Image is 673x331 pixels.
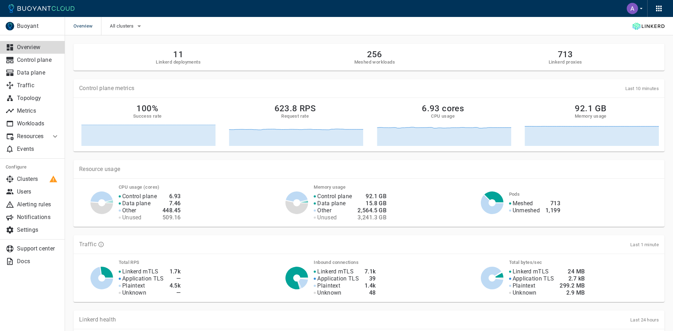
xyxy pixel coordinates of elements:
[17,120,59,127] p: Workloads
[156,59,201,65] h5: Linkerd deployments
[281,113,309,119] h5: Request rate
[513,282,536,289] p: Plaintext
[317,275,359,282] p: Application TLS
[560,275,585,282] h4: 2.7 kB
[17,214,59,221] p: Notifications
[513,275,554,282] p: Application TLS
[317,282,340,289] p: Plaintext
[575,104,606,113] h2: 92.1 GB
[431,113,455,119] h5: CPU usage
[170,289,181,296] h4: —
[170,282,181,289] h4: 4.5k
[630,242,659,247] span: Last 1 minute
[358,193,386,200] h4: 92.1 GB
[317,289,341,296] p: Unknown
[354,59,395,65] h5: Meshed workloads
[317,193,352,200] p: Control plane
[422,104,464,113] h2: 6.93 cores
[163,207,181,214] h4: 448.45
[163,200,181,207] h4: 7.46
[79,241,96,248] p: Traffic
[365,275,376,282] h4: 39
[227,104,363,146] a: 623.8 RPSRequest rate
[122,289,146,296] p: Unknown
[317,207,331,214] p: Other
[170,275,181,282] h4: —
[523,104,659,146] a: 92.1 GBMemory usage
[513,207,540,214] p: Unmeshed
[79,166,659,173] p: Resource usage
[17,245,59,252] p: Support center
[122,200,150,207] p: Data plane
[358,200,386,207] h4: 15.8 GB
[17,146,59,153] p: Events
[549,49,582,59] h2: 713
[122,282,145,289] p: Plaintext
[317,268,354,275] p: Linkerd mTLS
[549,59,582,65] h5: Linkerd proxies
[170,268,181,275] h4: 1.7k
[156,49,201,59] h2: 11
[110,23,135,29] span: All clusters
[354,49,395,59] h2: 256
[375,104,511,146] a: 6.93 coresCPU usage
[122,207,136,214] p: Other
[274,104,316,113] h2: 623.8 RPS
[17,95,59,102] p: Topology
[79,316,116,323] p: Linkerd health
[560,289,585,296] h4: 2.9 MB
[513,289,537,296] p: Unknown
[122,275,164,282] p: Application TLS
[122,268,159,275] p: Linkerd mTLS
[317,214,337,221] p: Unused
[163,193,181,200] h4: 6.93
[545,207,560,214] h4: 1,199
[627,3,638,14] img: Alejandro Pedraza
[365,268,376,275] h4: 7.1k
[110,21,143,31] button: All clusters
[6,22,14,30] img: Buoyant
[136,104,158,113] h2: 100%
[79,104,216,146] a: 100%Success rate
[17,57,59,64] p: Control plane
[17,69,59,76] p: Data plane
[17,201,59,208] p: Alerting rules
[17,107,59,114] p: Metrics
[513,268,549,275] p: Linkerd mTLS
[79,85,134,92] p: Control plane metrics
[560,268,585,275] h4: 24 MB
[317,200,346,207] p: Data plane
[17,44,59,51] p: Overview
[17,82,59,89] p: Traffic
[545,200,560,207] h4: 713
[358,214,386,221] h4: 3,241.3 GB
[163,214,181,221] h4: 509.16
[17,226,59,234] p: Settings
[17,133,45,140] p: Resources
[122,193,157,200] p: Control plane
[133,113,162,119] h5: Success rate
[122,214,142,221] p: Unused
[17,188,59,195] p: Users
[73,17,101,35] span: Overview
[6,164,59,170] h5: Configure
[17,23,59,30] p: Buoyant
[358,207,386,214] h4: 2,564.5 GB
[513,200,533,207] p: Meshed
[17,258,59,265] p: Docs
[560,282,585,289] h4: 299.2 MB
[575,113,607,119] h5: Memory usage
[630,317,659,323] span: Last 24 hours
[98,241,104,248] svg: TLS data is compiled from traffic seen by Linkerd proxies. RPS and TCP bytes reflect both inbound...
[365,282,376,289] h4: 1.4k
[17,176,59,183] p: Clusters
[365,289,376,296] h4: 48
[625,86,659,91] span: Last 10 minutes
